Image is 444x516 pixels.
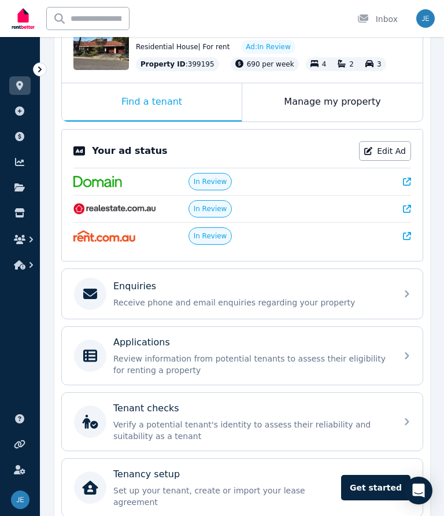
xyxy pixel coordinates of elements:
p: Set up your tenant, create or import your lease agreement [113,485,334,508]
div: Find a tenant [62,83,242,121]
a: EnquiriesReceive phone and email enquiries regarding your property [62,269,423,319]
span: Ad: In Review [246,42,290,51]
p: Review information from potential tenants to assess their eligibility for renting a property [113,353,390,376]
p: Verify a potential tenant's identity to assess their reliability and suitability as a tenant [113,419,390,442]
img: Domain.com.au [73,176,122,187]
div: : 399195 [136,57,219,71]
span: In Review [194,177,227,186]
span: 4 [322,60,327,68]
span: Residential House | For rent [136,42,230,51]
p: Enquiries [113,279,156,293]
img: RentBetter [9,4,37,33]
img: Rent.com.au [73,230,135,242]
p: Receive phone and email enquiries regarding your property [113,297,390,308]
p: Tenancy setup [113,467,180,481]
span: In Review [194,204,227,213]
a: Edit Ad [359,141,411,161]
span: 2 [349,60,354,68]
img: Joe Egyud [416,9,435,28]
div: Manage my property [242,83,423,121]
div: Open Intercom Messenger [405,477,432,504]
img: RealEstate.com.au [73,203,156,215]
p: Applications [113,336,170,349]
span: Get started [341,475,410,500]
span: 3 [377,60,382,68]
p: Tenant checks [113,401,179,415]
img: Joe Egyud [11,491,29,509]
span: Property ID [140,60,186,69]
a: ApplicationsReview information from potential tenants to assess their eligibility for renting a p... [62,327,423,385]
span: In Review [194,231,227,241]
div: Inbox [357,13,398,25]
a: Tenant checksVerify a potential tenant's identity to assess their reliability and suitability as ... [62,393,423,451]
span: 690 per week [247,60,294,68]
p: Your ad status [92,144,167,158]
